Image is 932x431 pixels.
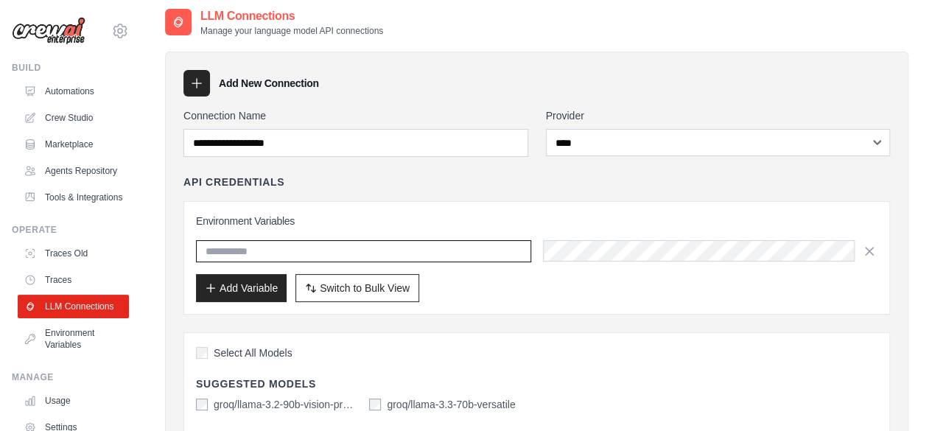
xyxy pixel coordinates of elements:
[196,214,877,228] h3: Environment Variables
[183,175,284,189] h4: API Credentials
[196,376,877,391] h4: Suggested Models
[18,295,129,318] a: LLM Connections
[200,25,383,37] p: Manage your language model API connections
[12,17,85,45] img: Logo
[12,371,129,383] div: Manage
[219,76,319,91] h3: Add New Connection
[18,159,129,183] a: Agents Repository
[18,133,129,156] a: Marketplace
[214,397,357,412] label: groq/llama-3.2-90b-vision-preview
[18,106,129,130] a: Crew Studio
[12,224,129,236] div: Operate
[196,347,208,359] input: Select All Models
[18,80,129,103] a: Automations
[200,7,383,25] h2: LLM Connections
[18,321,129,357] a: Environment Variables
[12,62,129,74] div: Build
[369,399,381,410] input: groq/llama-3.3-70b-versatile
[18,268,129,292] a: Traces
[387,397,515,412] label: groq/llama-3.3-70b-versatile
[18,242,129,265] a: Traces Old
[196,274,287,302] button: Add Variable
[546,108,891,123] label: Provider
[18,186,129,209] a: Tools & Integrations
[18,389,129,413] a: Usage
[295,274,419,302] button: Switch to Bulk View
[214,346,292,360] span: Select All Models
[183,108,528,123] label: Connection Name
[196,399,208,410] input: groq/llama-3.2-90b-vision-preview
[320,281,410,295] span: Switch to Bulk View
